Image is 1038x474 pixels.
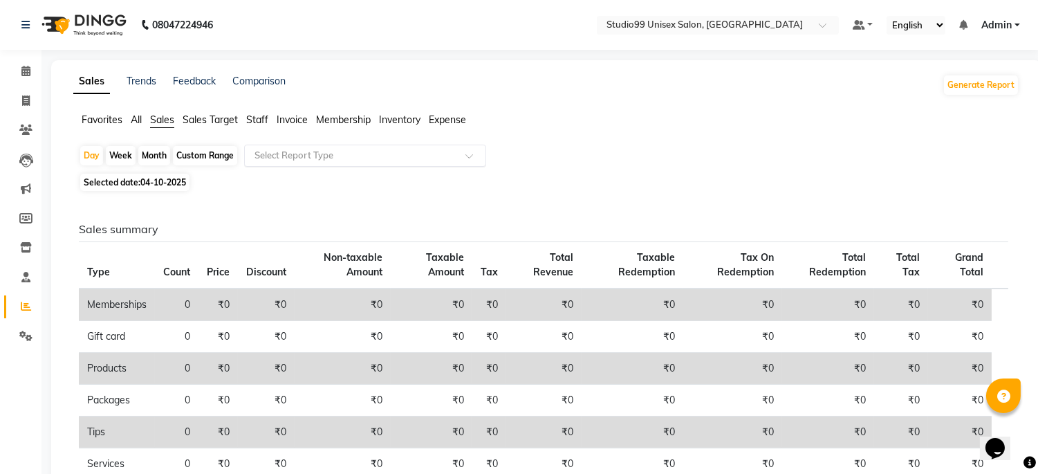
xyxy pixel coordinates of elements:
td: Memberships [79,289,155,321]
span: Sales Target [183,113,238,126]
td: ₹0 [506,417,582,448]
td: ₹0 [295,385,391,417]
td: ₹0 [391,321,472,353]
td: ₹0 [238,353,295,385]
td: ₹0 [506,353,582,385]
td: ₹0 [472,289,506,321]
td: ₹0 [295,417,391,448]
td: ₹0 [582,321,684,353]
td: ₹0 [582,417,684,448]
td: ₹0 [928,353,992,385]
td: ₹0 [238,289,295,321]
td: ₹0 [198,289,238,321]
span: Total Revenue [533,251,573,278]
iframe: chat widget [980,419,1024,460]
span: Selected date: [80,174,189,191]
td: ₹0 [683,353,782,385]
div: Month [138,146,170,165]
span: Type [87,266,110,278]
span: Favorites [82,113,122,126]
td: ₹0 [295,353,391,385]
td: ₹0 [238,385,295,417]
td: ₹0 [238,417,295,448]
td: ₹0 [472,417,506,448]
td: ₹0 [472,353,506,385]
td: ₹0 [928,321,992,353]
td: 0 [155,321,198,353]
span: Taxable Redemption [618,251,675,278]
td: Gift card [79,321,155,353]
div: Custom Range [173,146,237,165]
td: ₹0 [391,289,472,321]
span: Total Tax [896,251,920,278]
td: ₹0 [874,417,928,448]
b: 08047224946 [152,6,213,44]
span: Membership [316,113,371,126]
td: ₹0 [391,417,472,448]
span: Taxable Amount [426,251,464,278]
td: 0 [155,385,198,417]
td: 0 [155,417,198,448]
td: ₹0 [582,353,684,385]
td: ₹0 [874,385,928,417]
img: logo [35,6,130,44]
div: Day [80,146,103,165]
span: Count [163,266,190,278]
td: ₹0 [391,385,472,417]
td: ₹0 [198,321,238,353]
span: Price [207,266,230,278]
span: 04-10-2025 [140,177,186,188]
td: ₹0 [238,321,295,353]
td: ₹0 [198,417,238,448]
td: ₹0 [683,385,782,417]
td: ₹0 [582,385,684,417]
a: Feedback [173,75,216,87]
span: Inventory [379,113,420,126]
span: Staff [246,113,268,126]
td: ₹0 [683,417,782,448]
td: Products [79,353,155,385]
td: ₹0 [928,417,992,448]
td: ₹0 [782,417,874,448]
span: Non-taxable Amount [324,251,382,278]
td: ₹0 [506,289,582,321]
td: ₹0 [472,385,506,417]
button: Generate Report [944,75,1018,95]
td: ₹0 [506,321,582,353]
td: ₹0 [782,289,874,321]
td: ₹0 [506,385,582,417]
td: ₹0 [874,353,928,385]
span: Grand Total [955,251,983,278]
td: ₹0 [295,321,391,353]
td: ₹0 [683,289,782,321]
span: Sales [150,113,174,126]
td: ₹0 [198,385,238,417]
span: Discount [246,266,286,278]
td: ₹0 [683,321,782,353]
a: Trends [127,75,156,87]
span: Tax On Redemption [717,251,774,278]
span: All [131,113,142,126]
td: ₹0 [782,353,874,385]
td: 0 [155,353,198,385]
td: ₹0 [874,321,928,353]
h6: Sales summary [79,223,1008,236]
td: ₹0 [472,321,506,353]
span: Expense [429,113,466,126]
td: ₹0 [782,385,874,417]
td: ₹0 [198,353,238,385]
td: ₹0 [391,353,472,385]
td: ₹0 [295,289,391,321]
td: ₹0 [928,385,992,417]
td: Packages [79,385,155,417]
td: ₹0 [928,289,992,321]
td: ₹0 [582,289,684,321]
div: Week [106,146,136,165]
span: Admin [981,18,1012,33]
td: Tips [79,417,155,448]
a: Sales [73,69,110,94]
td: ₹0 [874,289,928,321]
td: 0 [155,289,198,321]
span: Tax [481,266,498,278]
span: Invoice [277,113,308,126]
